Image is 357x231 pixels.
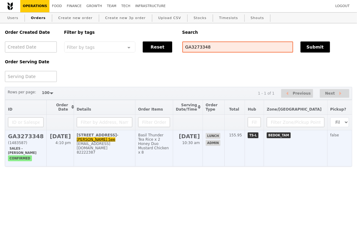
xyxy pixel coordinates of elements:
[330,107,346,112] span: Pickup?
[229,133,242,137] span: 155.95
[176,133,200,139] h2: [DATE]
[293,90,311,97] span: Previous
[49,133,71,139] h2: [DATE]
[143,41,172,53] button: Reset
[64,30,175,35] h5: Filter by tags
[258,91,274,96] div: 1 - 1 of 1
[77,133,132,137] div: [STREET_ADDRESS]-
[182,141,200,145] span: 10:30 am
[5,13,21,24] a: Users
[267,107,322,112] span: Zone/[GEOGRAPHIC_DATA]
[330,133,339,137] span: false
[320,89,349,98] button: Next
[5,41,57,53] input: Created Date
[281,89,313,98] button: Previous
[5,60,57,64] h5: Order Serving Date
[103,13,148,24] a: Create new 3p order
[138,117,170,127] input: Filter Order Items
[8,146,38,156] span: Sales - [PERSON_NAME]
[77,142,132,150] div: [EMAIL_ADDRESS][DOMAIN_NAME]
[248,132,258,138] span: TS-L
[7,2,13,10] img: Grain logo
[5,30,57,35] h5: Order Created Date
[191,13,209,24] a: Stocks
[138,133,170,142] div: Basil Thunder Tea Rice x 2
[248,117,261,127] input: Filter Hub
[8,155,32,161] span: confirmed
[67,44,95,50] span: Filter by tags
[206,140,220,146] span: admin
[138,107,163,112] span: Order Items
[29,13,48,24] a: Orders
[8,89,36,95] label: Rows per page:
[267,132,291,138] span: BEDOK_TAM
[8,141,44,145] div: (1483587)
[77,137,115,142] a: [PERSON_NAME] See
[301,41,330,53] button: Submit
[8,107,12,112] span: ID
[182,41,293,53] input: Search any field
[8,117,44,127] input: ID or Salesperson name
[56,13,95,24] a: Create new order
[206,133,220,139] span: lunch
[267,117,324,127] input: Filter Zone/Pickup Point
[217,13,240,24] a: Timeslots
[56,141,71,145] span: 4:10 pm
[156,13,184,24] a: Upload CSV
[248,13,267,24] a: Shouts
[138,142,170,155] div: Honey Duo Mustard Chicken x 8
[248,107,256,112] span: Hub
[182,30,352,35] h5: Search
[77,150,132,155] div: 82222387
[206,103,218,112] span: Order Type
[5,71,57,82] input: Serving Date
[8,133,44,139] h2: GA3273348
[77,107,91,112] span: Details
[325,90,335,97] span: Next
[77,117,132,127] input: Filter by Address, Name, Email, Mobile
